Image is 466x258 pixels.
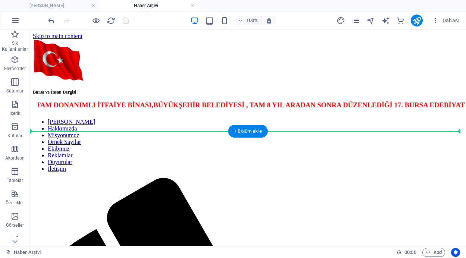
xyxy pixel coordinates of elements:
p: Kutular [7,133,23,139]
i: AI Writer [381,16,390,25]
i: Tasarım (Ctrl+Alt+Y) [337,16,345,25]
span: 00 00 [404,248,416,257]
button: commerce [396,16,405,25]
span: Kod [426,248,442,257]
button: publish [411,15,423,26]
i: Ticaret [396,16,405,25]
button: pages [351,16,360,25]
button: Dahası [429,15,463,26]
i: Yeniden boyutlandırmada yakınlaştırma düzeyini seçilen cihaza uyacak şekilde otomatik olarak ayarla. [266,17,272,24]
button: design [336,16,345,25]
button: reload [106,16,115,25]
p: Tablolar [7,177,24,183]
button: text_generator [381,16,390,25]
button: Usercentrics [451,248,460,257]
p: Sütunlar [6,88,24,94]
p: Görseller [6,222,24,228]
button: undo [47,16,56,25]
p: Akordeon [5,155,25,161]
i: Sayfalar (Ctrl+Alt+S) [351,16,360,25]
i: Navigatör [366,16,375,25]
button: Kod [422,248,445,257]
button: navigator [366,16,375,25]
p: İçerik [9,110,20,116]
div: + Bölüm ekle [228,125,268,138]
button: 100% [235,16,262,25]
h6: Oturum süresi [397,248,416,257]
button: Ön izleme modundan çıkıp düzenlemeye devam etmek için buraya tıklayın [91,16,100,25]
i: Geri al: Görüntüyü değiştir (Ctrl+Z) [47,16,56,25]
h4: Haber Arşivi [99,1,198,10]
h6: 100% [246,16,258,25]
p: Elementler [4,66,26,72]
p: Özellikler [6,200,24,206]
a: Skip to main content [3,3,53,9]
span: : [410,249,411,255]
i: Yayınla [413,16,421,25]
span: Dahası [432,17,460,24]
i: Sayfayı yeniden yükleyin [107,16,115,25]
a: Seçimi iptal etmek için tıkla. Sayfaları açmak için çift tıkla [6,248,41,257]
